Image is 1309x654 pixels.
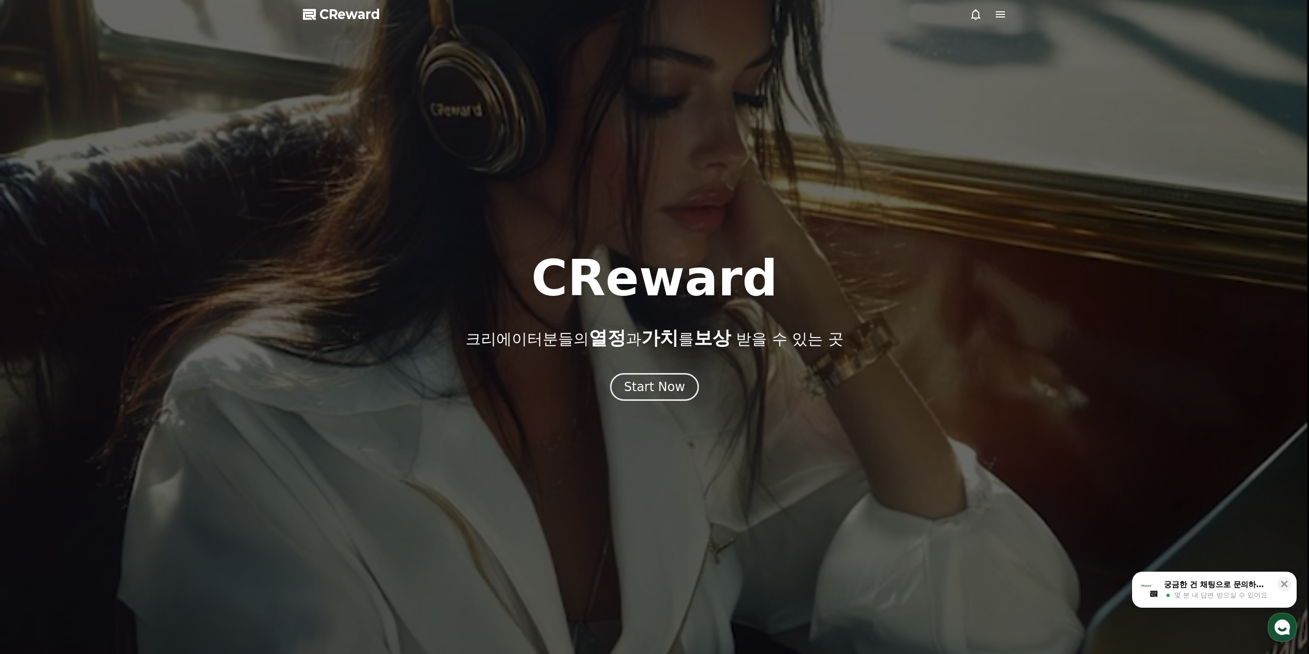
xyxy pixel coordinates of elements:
[531,254,778,303] h1: CReward
[589,327,626,348] span: 열정
[465,328,843,348] p: 크리에이터분들의 과 를 받을 수 있는 곳
[610,373,699,401] button: Start Now
[610,383,699,393] a: Start Now
[624,379,685,395] div: Start Now
[694,327,731,348] span: 보상
[641,327,678,348] span: 가치
[319,6,380,23] span: CReward
[303,6,380,23] a: CReward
